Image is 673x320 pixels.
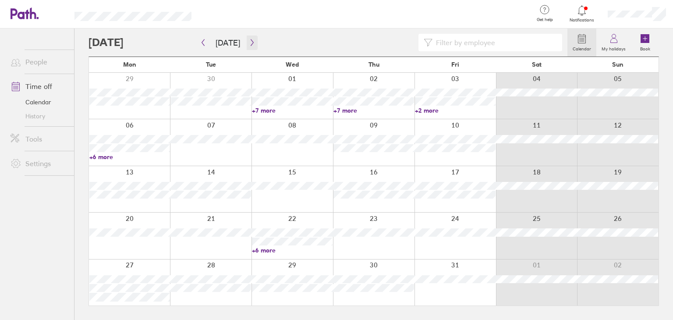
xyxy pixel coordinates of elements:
[451,61,459,68] span: Fri
[596,44,631,52] label: My holidays
[531,17,559,22] span: Get help
[532,61,542,68] span: Sat
[612,61,623,68] span: Sun
[568,18,596,23] span: Notifications
[415,107,496,114] a: +2 more
[567,44,596,52] label: Calendar
[4,95,74,109] a: Calendar
[631,28,659,57] a: Book
[286,61,299,68] span: Wed
[4,78,74,95] a: Time off
[4,109,74,123] a: History
[432,34,557,51] input: Filter by employee
[568,4,596,23] a: Notifications
[252,246,333,254] a: +6 more
[89,153,170,161] a: +6 more
[123,61,136,68] span: Mon
[4,53,74,71] a: People
[567,28,596,57] a: Calendar
[333,107,414,114] a: +7 more
[252,107,333,114] a: +7 more
[368,61,379,68] span: Thu
[209,36,247,50] button: [DATE]
[4,155,74,172] a: Settings
[596,28,631,57] a: My holidays
[206,61,216,68] span: Tue
[635,44,655,52] label: Book
[4,130,74,148] a: Tools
